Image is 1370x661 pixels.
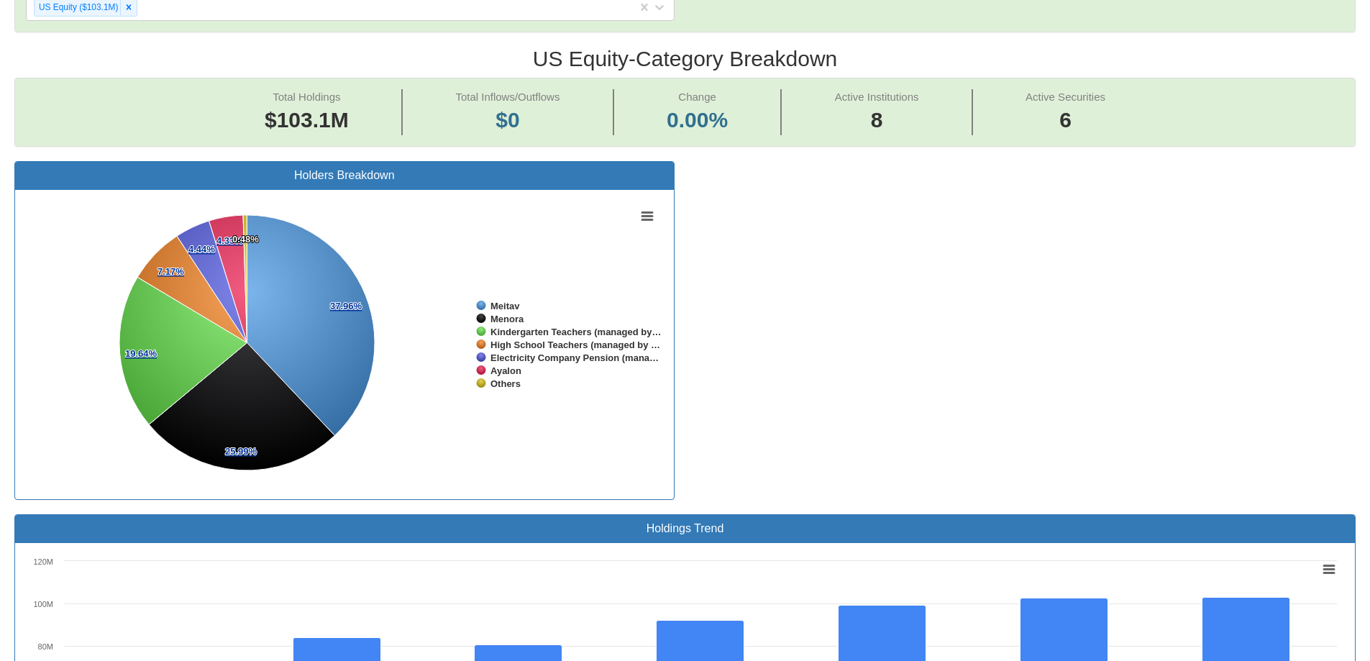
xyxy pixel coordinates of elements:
[490,352,659,363] tspan: Electricity Company Pension (mana…
[1026,105,1105,136] span: 6
[490,301,520,311] tspan: Meitav
[455,91,560,103] span: Total Inflows/Outflows
[26,169,663,182] h3: Holders Breakdown
[14,47,1356,70] h2: US Equity - Category Breakdown
[835,91,919,103] span: Active Institutions
[265,108,349,132] span: $103.1M
[490,314,524,324] tspan: Menora
[33,600,53,608] text: 100M
[490,339,660,350] tspan: High School Teachers (managed by …
[273,91,340,103] span: Total Holdings
[216,235,243,246] tspan: 4.33%
[678,91,716,103] span: Change
[157,266,184,277] tspan: 7.17%
[232,234,259,245] tspan: 0.48%
[1026,91,1105,103] span: Active Securities
[490,365,521,376] tspan: Ayalon
[38,642,53,651] text: 80M
[330,301,362,311] tspan: 37.96%
[188,244,215,255] tspan: 4.44%
[225,446,257,457] tspan: 25.99%
[496,108,519,132] span: $0
[33,557,53,566] text: 120M
[490,378,521,389] tspan: Others
[835,105,919,136] span: 8
[667,105,728,136] span: 0.00%
[125,348,157,359] tspan: 19.64%
[490,327,661,337] tspan: Kindergarten Teachers (managed by…
[26,522,1344,535] h3: Holdings Trend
